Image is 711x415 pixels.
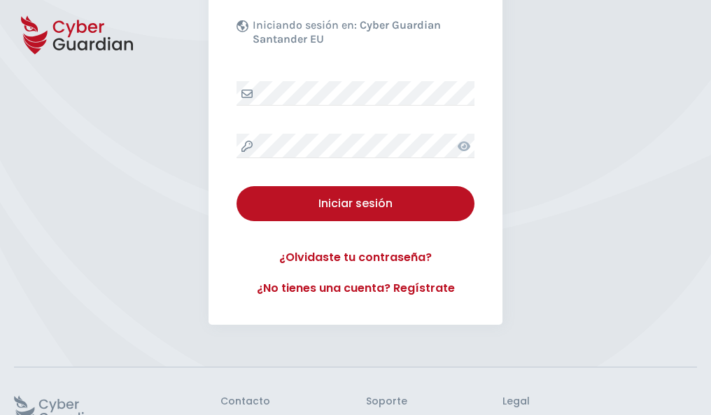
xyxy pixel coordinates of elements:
div: Iniciar sesión [247,195,464,212]
a: ¿Olvidaste tu contraseña? [237,249,474,266]
button: Iniciar sesión [237,186,474,221]
h3: Contacto [220,395,270,408]
h3: Legal [502,395,697,408]
h3: Soporte [366,395,407,408]
a: ¿No tienes una cuenta? Regístrate [237,280,474,297]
